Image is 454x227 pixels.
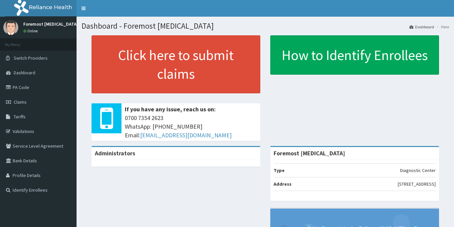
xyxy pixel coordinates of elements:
[409,24,434,30] a: Dashboard
[23,22,78,26] p: Foremost [MEDICAL_DATA]
[14,99,27,105] span: Claims
[274,167,285,173] b: Type
[140,131,232,139] a: [EMAIL_ADDRESS][DOMAIN_NAME]
[400,167,436,174] p: Diagnostic Center
[23,29,39,33] a: Online
[398,181,436,187] p: [STREET_ADDRESS]
[95,149,135,157] b: Administrators
[82,22,449,30] h1: Dashboard - Foremost [MEDICAL_DATA]
[92,35,260,93] a: Click here to submit claims
[435,24,449,30] li: Here
[3,20,18,35] img: User Image
[274,181,292,187] b: Address
[14,114,26,120] span: Tariffs
[14,70,35,76] span: Dashboard
[125,114,257,139] span: 0700 7354 2623 WhatsApp: [PHONE_NUMBER] Email:
[125,105,216,113] b: If you have any issue, reach us on:
[14,55,48,61] span: Switch Providers
[270,35,439,75] a: How to Identify Enrollees
[274,149,345,157] strong: Foremost [MEDICAL_DATA]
